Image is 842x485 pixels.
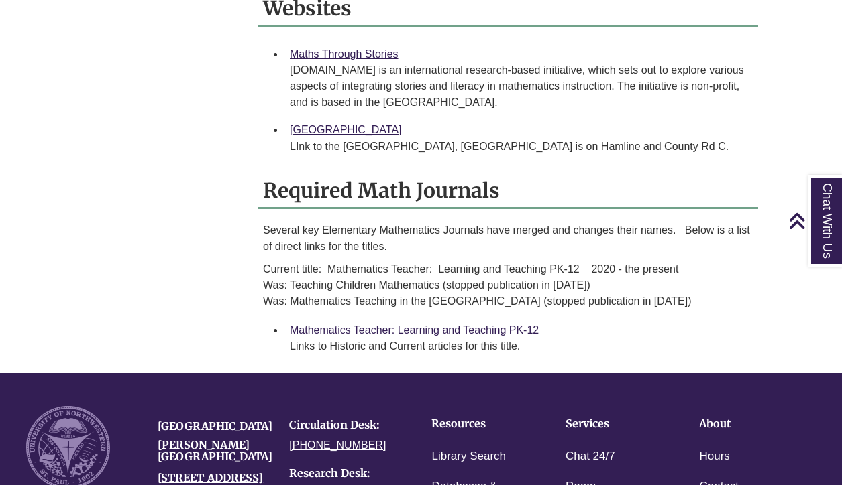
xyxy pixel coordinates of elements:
h4: Services [566,418,658,430]
h4: About [699,418,792,430]
div: [DOMAIN_NAME] is an international research-based initiative, which sets out to explore various as... [290,62,747,111]
h4: Resources [431,418,524,430]
a: Chat 24/7 [566,447,615,466]
div: Links to Historic and Current articles for this title. [290,338,747,354]
a: [PHONE_NUMBER] [289,439,386,451]
p: Current title: Mathematics Teacher: Learning and Teaching PK-12 2020 - the present Was: Teaching ... [263,261,753,309]
a: Library Search [431,447,506,466]
a: [GEOGRAPHIC_DATA] [158,419,272,433]
a: Back to Top [788,212,839,230]
a: Maths Through Stories [290,48,399,60]
h4: Research Desk: [289,468,401,480]
a: Hours [699,447,729,466]
a: [GEOGRAPHIC_DATA] [290,124,402,135]
h2: Required Math Journals [258,174,758,209]
div: LInk to the [GEOGRAPHIC_DATA], [GEOGRAPHIC_DATA] is on Hamline and County Rd C. [290,139,747,155]
p: Several key Elementary Mathematics Journals have merged and changes their names. Below is a list ... [263,222,753,255]
h4: [PERSON_NAME][GEOGRAPHIC_DATA] [158,439,269,463]
h4: Circulation Desk: [289,419,401,431]
a: Mathematics Teacher: Learning and Teaching PK-12 [290,324,539,336]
